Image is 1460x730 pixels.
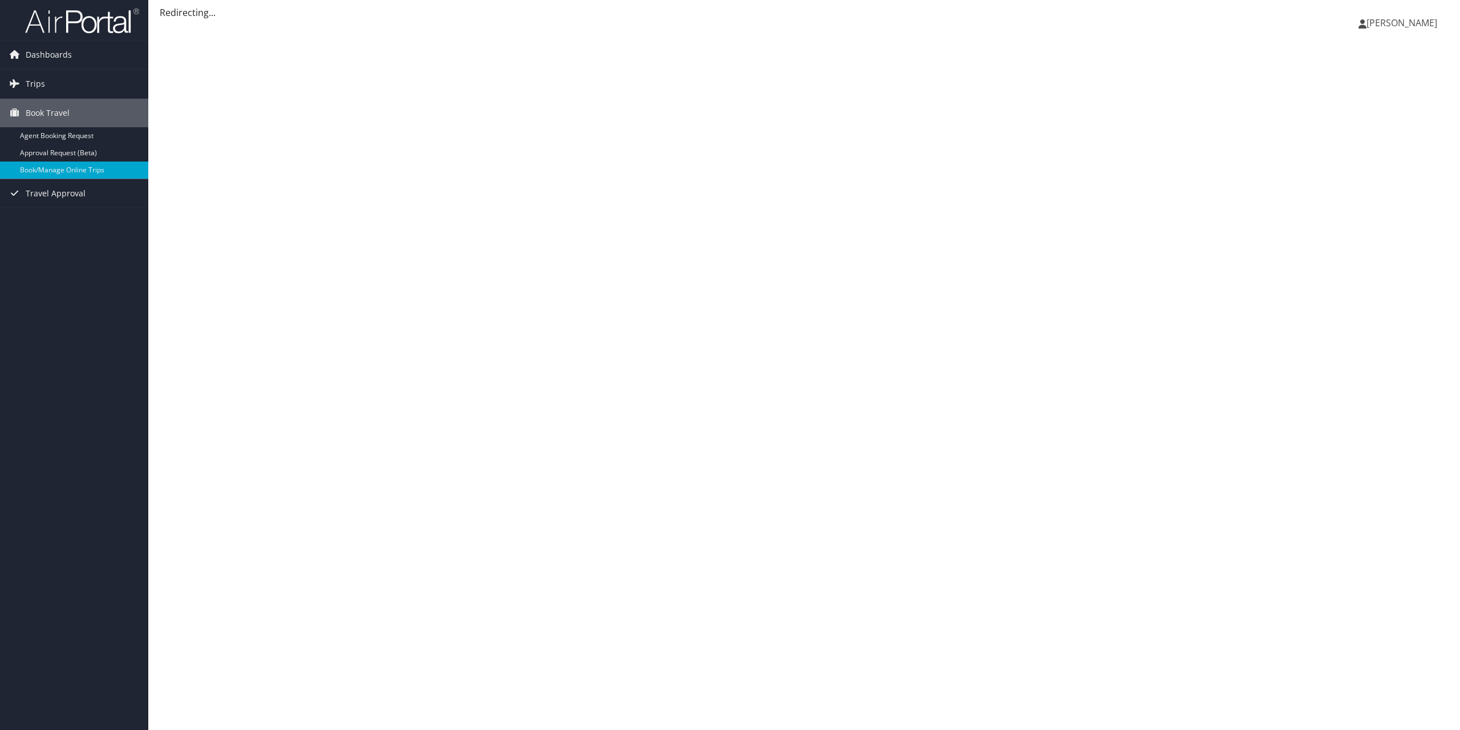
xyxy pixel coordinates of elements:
span: Travel Approval [26,179,86,208]
a: [PERSON_NAME] [1358,6,1449,40]
span: [PERSON_NAME] [1366,17,1437,29]
div: Redirecting... [160,6,1449,19]
img: airportal-logo.png [25,7,139,34]
span: Book Travel [26,99,70,127]
span: Dashboards [26,41,72,69]
span: Trips [26,70,45,98]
